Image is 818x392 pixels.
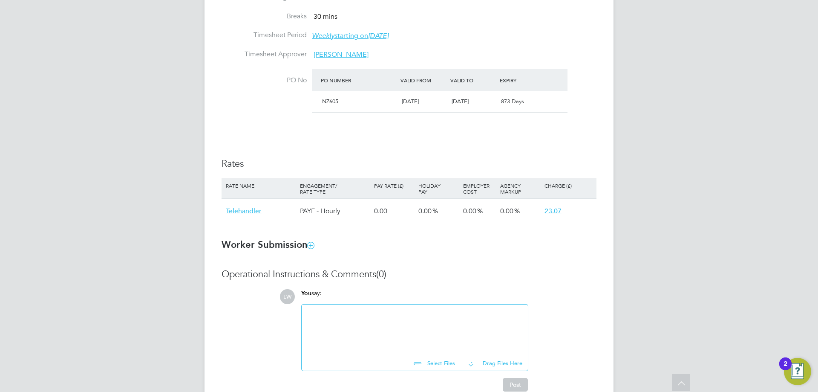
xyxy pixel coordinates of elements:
[372,199,416,224] div: 0.00
[418,207,432,215] span: 0.00
[301,289,528,304] div: say:
[500,207,513,215] span: 0.00
[222,50,307,59] label: Timesheet Approver
[222,158,596,170] h3: Rates
[222,239,314,250] b: Worker Submission
[783,364,787,375] div: 2
[222,31,307,40] label: Timesheet Period
[542,178,594,193] div: Charge (£)
[222,76,307,85] label: PO No
[503,378,528,392] button: Post
[298,199,372,224] div: PAYE - Hourly
[372,178,416,193] div: Pay Rate (£)
[301,290,311,297] span: You
[312,32,389,40] span: starting on
[462,355,523,373] button: Drag Files Here
[463,207,476,215] span: 0.00
[322,98,338,105] span: NZ605
[224,178,298,193] div: Rate Name
[398,73,448,88] div: Valid From
[222,12,307,21] label: Breaks
[416,178,461,199] div: Holiday Pay
[312,32,334,40] em: Weekly
[314,50,369,59] span: [PERSON_NAME]
[461,178,498,199] div: Employer Cost
[298,178,372,199] div: Engagement/ Rate Type
[368,32,389,40] em: [DATE]
[319,73,398,88] div: PO Number
[498,178,542,199] div: Agency Markup
[226,207,262,215] span: Telehandler
[498,73,547,88] div: Expiry
[280,289,295,304] span: LW
[544,207,562,215] span: 23.07
[376,268,386,280] span: (0)
[402,98,419,105] span: [DATE]
[448,73,498,88] div: Valid To
[452,98,469,105] span: [DATE]
[501,98,524,105] span: 873 Days
[222,268,596,281] h3: Operational Instructions & Comments
[784,358,811,385] button: Open Resource Center, 2 new notifications
[314,12,337,21] span: 30 mins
